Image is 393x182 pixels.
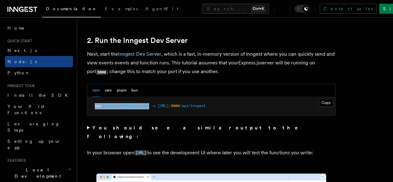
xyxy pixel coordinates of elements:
code: [URL] [134,150,147,155]
span: Setting up your app [7,139,61,150]
a: Node.js [5,56,73,67]
p: Next, start the , which is a fast, in-memory version of Inngest where you can quickly send and vi... [87,50,336,76]
a: [URL] [134,149,147,155]
p: In your browser open to see the development UI where later you will test the functions you write: [87,148,336,157]
span: Features [5,158,26,163]
span: Python [7,70,30,75]
kbd: Ctrl+K [251,6,265,12]
button: Search...Ctrl+K [202,4,269,14]
a: Python [5,67,73,78]
a: Next.js [5,45,73,56]
span: 3000 [171,104,180,108]
span: Quick start [5,39,32,44]
span: Node.js [7,59,37,64]
button: Toggle dark mode [295,5,310,12]
span: Install the SDK [7,93,72,98]
span: AgentKit [145,6,178,11]
span: inngest-cli@latest [101,104,140,108]
span: Examples [105,6,138,11]
button: pnpm [117,84,126,97]
span: [URL]: [158,104,171,108]
span: npx [95,104,101,108]
span: Inngest tour [5,83,35,88]
a: Setting up your app [5,136,73,153]
a: Documentation [42,2,101,17]
a: Inngest Dev Server [118,51,161,57]
span: dev [143,104,149,108]
span: Your first Functions [7,104,44,115]
span: Documentation [46,6,97,11]
summary: You should see a similar output to the following: [87,123,336,141]
button: npm [92,84,100,97]
button: bun [131,84,138,97]
span: -u [151,104,156,108]
a: AgentKit [142,2,182,17]
code: 3000 [96,69,107,75]
a: Leveraging Steps [5,118,73,136]
span: Next.js [7,48,37,53]
button: Copy [319,99,333,107]
span: Local Development [5,167,68,179]
a: Examples [101,2,142,17]
a: Your first Functions [5,101,73,118]
button: yarn [105,84,112,97]
a: Contact sales [320,4,377,14]
a: Install the SDK [5,90,73,101]
strong: You should see a similar output to the following: [87,124,307,139]
span: Home [7,25,25,31]
span: Leveraging Steps [7,121,60,133]
a: Home [5,22,73,34]
a: 2. Run the Inngest Dev Server [87,36,188,45]
button: Local Development [5,164,73,182]
span: /api/inngest [180,104,206,108]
